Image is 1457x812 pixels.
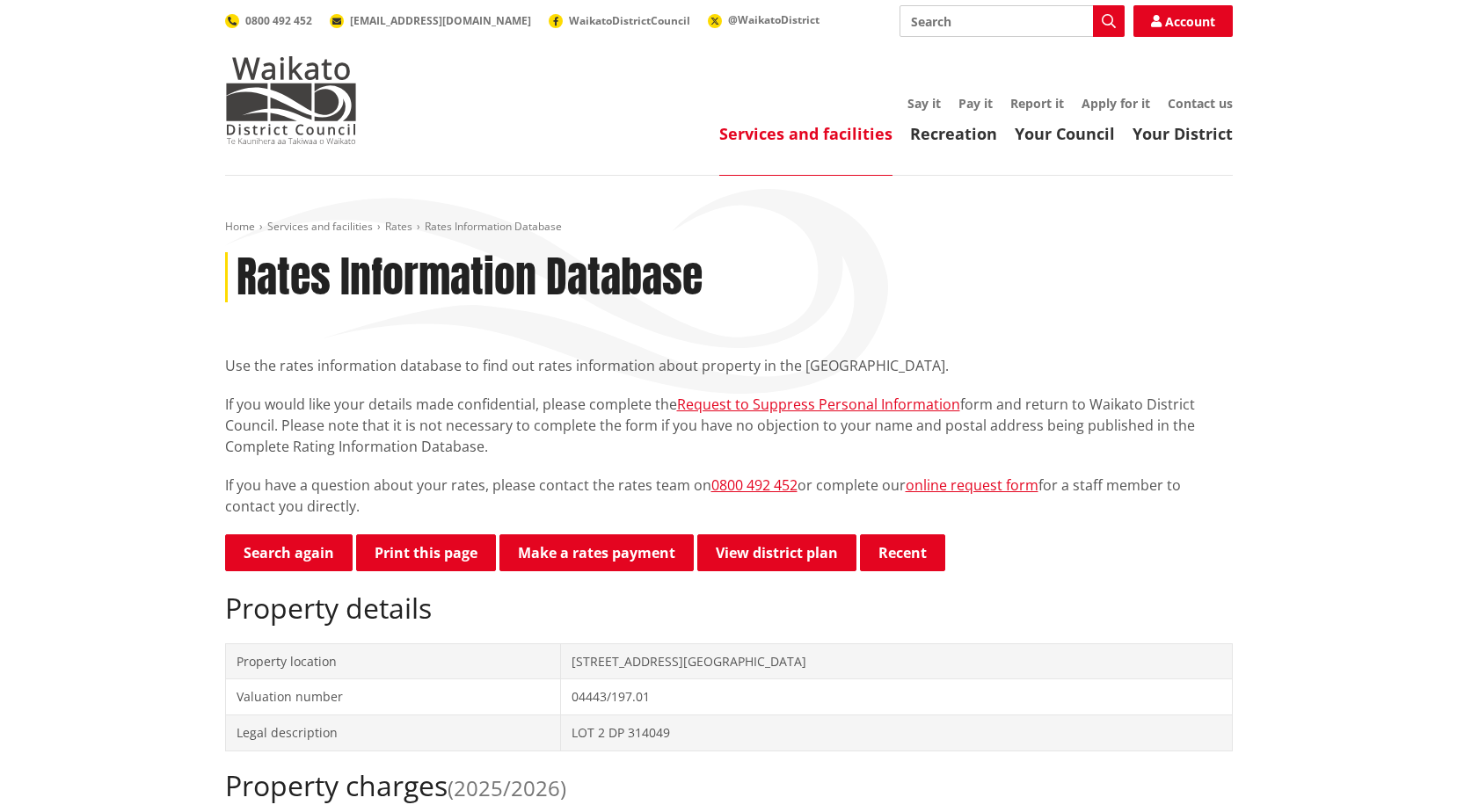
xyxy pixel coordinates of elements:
span: @WaikatoDistrict [728,12,820,27]
span: 0800 492 452 [245,13,312,28]
a: Pay it [958,95,993,112]
td: Property location [225,643,561,679]
a: @WaikatoDistrict [708,12,820,27]
a: Say it [907,95,941,112]
td: Legal description [225,714,561,750]
p: If you have a question about your rates, please contact the rates team on or complete our for a s... [225,475,1233,517]
a: Services and facilities [719,123,892,144]
td: 04443/197.01 [561,679,1232,715]
p: Use the rates information database to find out rates information about property in the [GEOGRAPHI... [225,355,1233,376]
a: Recreation [910,123,997,144]
a: Rates [385,219,412,234]
span: [EMAIL_ADDRESS][DOMAIN_NAME] [350,13,531,28]
td: [STREET_ADDRESS][GEOGRAPHIC_DATA] [561,643,1232,679]
a: Make a rates payment [499,534,694,571]
a: Your Council [1015,123,1115,144]
a: Account [1133,5,1233,37]
a: Request to Suppress Personal Information [677,395,960,414]
a: Search again [225,534,353,571]
button: Recent [860,534,945,571]
a: Services and facilities [267,219,373,234]
input: Search input [900,5,1125,37]
h2: Property charges [225,769,1233,802]
a: 0800 492 452 [225,13,312,28]
a: Contact us [1168,95,1233,112]
td: Valuation number [225,679,561,715]
td: LOT 2 DP 314049 [561,714,1232,750]
a: 0800 492 452 [711,475,798,495]
a: Apply for it [1082,95,1150,112]
span: (2025/2026) [448,773,566,802]
a: Report it [1010,95,1064,112]
a: WaikatoDistrictCouncil [549,13,690,28]
h1: Rates Information Database [237,252,703,303]
span: Rates Information Database [425,219,562,234]
a: Your District [1133,123,1233,144]
span: WaikatoDistrictCouncil [569,13,690,28]
img: Waikato District Council - Te Kaunihera aa Takiwaa o Waikato [225,56,357,144]
h2: Property details [225,591,1233,625]
nav: breadcrumb [225,220,1233,235]
a: [EMAIL_ADDRESS][DOMAIN_NAME] [330,13,531,28]
a: View district plan [697,534,856,571]
a: Home [225,219,255,234]
a: online request form [906,475,1038,495]
button: Print this page [356,534,496,571]
p: If you would like your details made confidential, please complete the form and return to Waikato ... [225,394,1233,457]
